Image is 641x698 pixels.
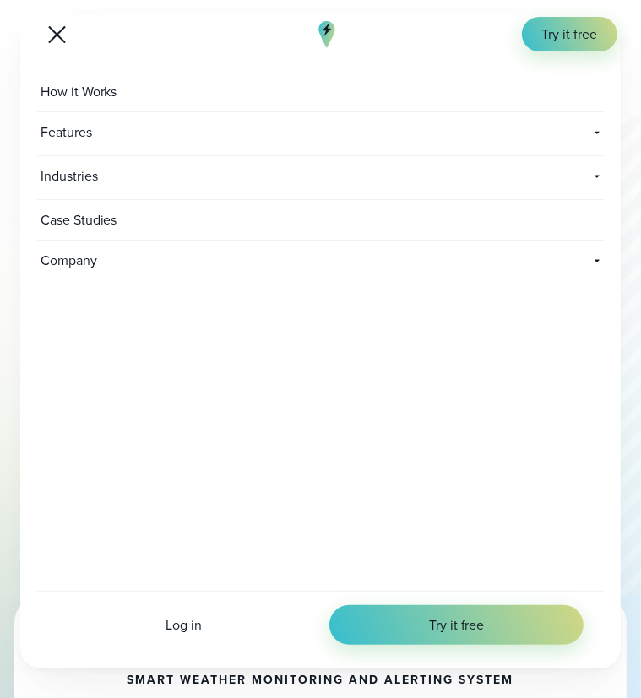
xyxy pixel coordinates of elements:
span: Case Studies [37,200,123,240]
span: How it Works [37,72,123,111]
span: Try it free [542,24,597,44]
span: Industries [37,156,538,196]
a: Case Studies [37,200,604,241]
span: Log in [166,615,202,635]
span: Company [37,241,203,280]
h1: smart weather monitoring and alerting system [128,674,514,687]
a: How it Works [37,72,604,112]
span: Try it free [429,615,484,635]
a: Log in [57,615,309,635]
span: Features [37,112,325,152]
a: Try it free [522,17,617,51]
a: Try it free [329,605,584,645]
